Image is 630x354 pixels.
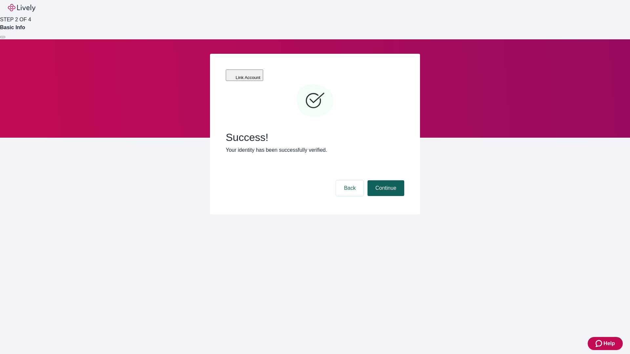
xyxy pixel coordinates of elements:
button: Continue [367,180,404,196]
button: Zendesk support iconHelp [588,337,623,350]
svg: Checkmark icon [295,81,335,121]
svg: Zendesk support icon [596,340,603,347]
button: Link Account [226,69,263,81]
p: Your identity has been successfully verified. [226,146,404,154]
span: Help [603,340,615,347]
button: Back [336,180,364,196]
span: Success! [226,131,404,144]
img: Lively [8,4,35,12]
